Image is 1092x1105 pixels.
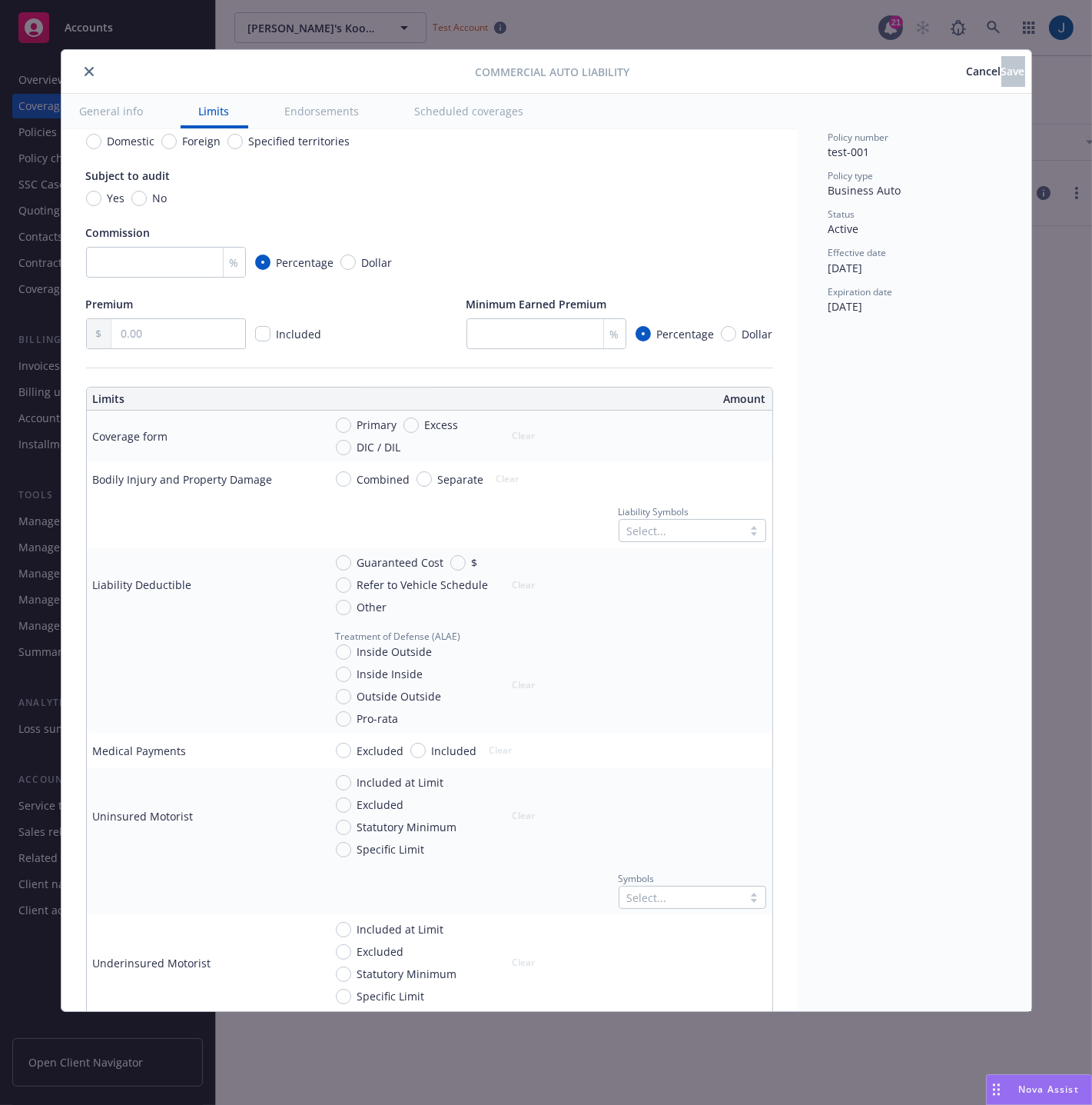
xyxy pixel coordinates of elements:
input: Dollar [721,326,736,341]
span: No [153,190,168,206]
span: Excluded [357,797,404,813]
span: Policy number [828,131,889,144]
input: Other [336,600,351,615]
span: Included at Limit [357,921,444,937]
button: Cancel [967,56,1001,87]
span: Inside Inside [357,666,423,682]
span: Commission [86,225,151,240]
span: Treatment of Defense (ALAE) [336,630,461,643]
input: Foreign [161,134,177,149]
input: Domestic [86,134,101,149]
input: Yes [86,191,101,206]
span: Inside Outside [357,644,433,660]
input: Specified territories [227,134,243,149]
span: Statutory Minimum [357,966,457,982]
span: Subject to audit [86,168,171,183]
input: Specific Limit [336,989,351,1004]
span: Specific Limit [357,841,425,857]
input: Pro-rata [336,711,351,727]
span: Excluded [357,743,404,759]
button: Endorsements [267,94,378,128]
span: Premium [86,297,134,311]
div: Coverage form [93,428,168,444]
input: Primary [336,418,351,433]
span: [DATE] [828,261,863,275]
span: Included at Limit [357,774,444,790]
span: DIC / DIL [357,439,401,455]
div: Uninsured Motorist [93,808,194,824]
input: Included at Limit [336,775,351,790]
span: Dollar [742,326,773,342]
input: Guaranteed Cost [336,555,351,571]
input: Separate [417,471,432,487]
span: Guaranteed Cost [357,554,444,571]
span: Foreign [183,133,221,149]
span: Specified territories [249,133,350,149]
span: Save [1001,64,1025,78]
input: Inside Inside [336,667,351,682]
span: Primary [357,417,397,433]
span: test-001 [828,145,870,159]
input: Percentage [255,255,271,270]
span: Commercial Auto Liability [475,64,629,80]
span: Combined [357,471,410,488]
span: Specific Limit [357,988,425,1004]
input: DIC / DIL [336,440,351,455]
input: Excluded [336,944,351,960]
span: Domestic [108,133,155,149]
span: Included [277,327,322,341]
span: Policy type [828,169,874,182]
span: Percentage [277,255,334,271]
input: Refer to Vehicle Schedule [336,577,351,593]
input: Included at Limit [336,922,351,937]
span: [DATE] [828,299,863,314]
input: Statutory Minimum [336,820,351,835]
input: Percentage [636,326,651,341]
input: Excess [403,418,419,433]
span: Business Auto [828,183,901,198]
input: Dollar [340,255,356,270]
span: Status [828,208,855,221]
span: Symbols [619,872,655,885]
span: Expiration date [828,285,893,298]
span: Liability Symbols [619,505,689,518]
input: Specific Limit [336,842,351,857]
div: Underinsured Motorist [93,955,211,971]
button: close [80,62,98,81]
span: Yes [108,190,125,206]
span: Percentage [657,326,715,342]
span: Dollar [362,255,393,271]
span: Active [828,221,859,236]
th: Amount [436,388,772,411]
span: Separate [438,471,484,488]
button: Limits [181,94,248,128]
button: Save [1001,56,1025,87]
div: Drag to move [987,1075,1006,1104]
button: Nova Assist [986,1074,1092,1105]
span: Included [432,743,477,759]
span: Minimum Earned Premium [466,297,607,311]
input: Inside Outside [336,644,351,660]
input: Combined [336,471,351,487]
span: $ [472,554,478,571]
input: Outside Outside [336,689,351,704]
div: Bodily Injury and Property Damage [93,471,273,488]
th: Limits [87,388,361,411]
div: Liability Deductible [93,577,192,593]
span: Other [357,599,387,615]
input: 0.00 [111,319,244,348]
span: Outside Outside [357,688,442,704]
input: No [131,191,147,206]
button: Scheduled coverages [397,94,543,128]
span: Effective date [828,246,887,259]
input: $ [450,555,466,571]
div: Medical Payments [93,743,187,759]
span: Statutory Minimum [357,819,457,835]
span: Excess [425,417,459,433]
span: Cancel [967,64,1001,78]
input: Statutory Minimum [336,967,351,982]
span: Excluded [357,944,404,960]
span: Pro-rata [357,711,399,727]
input: Excluded [336,797,351,813]
input: Excluded [336,743,351,758]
